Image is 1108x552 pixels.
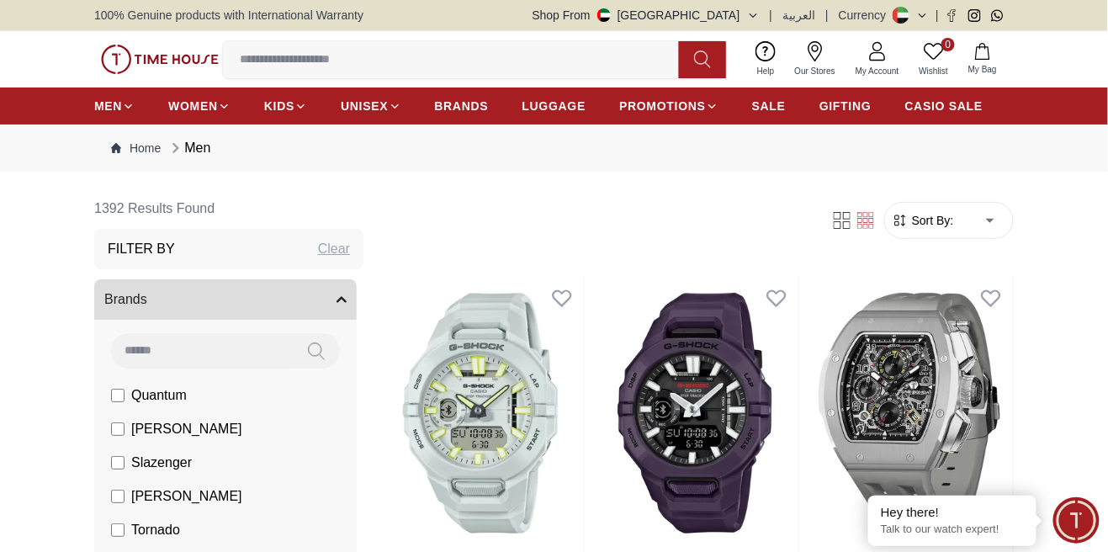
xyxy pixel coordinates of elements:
[522,91,586,121] a: LUGGAGE
[108,239,175,259] h3: Filter By
[597,8,611,22] img: United Arab Emirates
[264,91,307,121] a: KIDS
[131,453,192,473] span: Slazenger
[936,7,939,24] span: |
[788,65,842,77] span: Our Stores
[111,490,125,503] input: [PERSON_NAME]
[318,239,350,259] div: Clear
[94,125,1014,172] nav: Breadcrumb
[101,45,219,74] img: ...
[962,63,1004,76] span: My Bag
[825,7,829,24] span: |
[747,38,785,81] a: Help
[111,523,125,537] input: Tornado
[435,91,489,121] a: BRANDS
[377,276,584,550] img: G-Shock Men Analog Digital White Dial Watch - GBA-950-7ADR
[435,98,489,114] span: BRANDS
[591,276,798,550] img: G-Shock Men Analog Digital Black Dial Watch - GBA-950-2ADR
[905,91,983,121] a: CASIO SALE
[111,140,161,157] a: Home
[522,98,586,114] span: LUGGAGE
[752,91,786,121] a: SALE
[264,98,294,114] span: KIDS
[168,98,218,114] span: WOMEN
[913,65,955,77] span: Wishlist
[533,7,760,24] button: Shop From[GEOGRAPHIC_DATA]
[770,7,773,24] span: |
[1053,497,1100,544] div: Chat Widget
[968,9,981,22] a: Instagram
[881,504,1024,521] div: Hey there!
[104,289,147,310] span: Brands
[806,276,1013,550] img: TSAR BOMBA Men's Analog Black Dial Watch - TB8214 C-Grey
[111,389,125,402] input: Quantum
[167,138,210,158] div: Men
[341,91,400,121] a: UNISEX
[881,523,1024,537] p: Talk to our watch expert!
[168,91,231,121] a: WOMEN
[752,98,786,114] span: SALE
[94,91,135,121] a: MEN
[111,422,125,436] input: [PERSON_NAME]
[909,212,954,229] span: Sort By:
[131,385,187,406] span: Quantum
[94,279,357,320] button: Brands
[958,40,1007,79] button: My Bag
[782,7,815,24] button: العربية
[849,65,906,77] span: My Account
[94,7,363,24] span: 100% Genuine products with International Warranty
[619,91,718,121] a: PROMOTIONS
[750,65,782,77] span: Help
[94,188,363,229] h6: 1392 Results Found
[131,486,242,507] span: [PERSON_NAME]
[839,7,893,24] div: Currency
[785,38,846,81] a: Our Stores
[131,520,180,540] span: Tornado
[341,98,388,114] span: UNISEX
[946,9,958,22] a: Facebook
[819,91,872,121] a: GIFTING
[892,212,954,229] button: Sort By:
[619,98,706,114] span: PROMOTIONS
[111,456,125,470] input: Slazenger
[941,38,955,51] span: 0
[991,9,1004,22] a: Whatsapp
[909,38,958,81] a: 0Wishlist
[819,98,872,114] span: GIFTING
[905,98,983,114] span: CASIO SALE
[94,98,122,114] span: MEN
[131,419,242,439] span: [PERSON_NAME]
